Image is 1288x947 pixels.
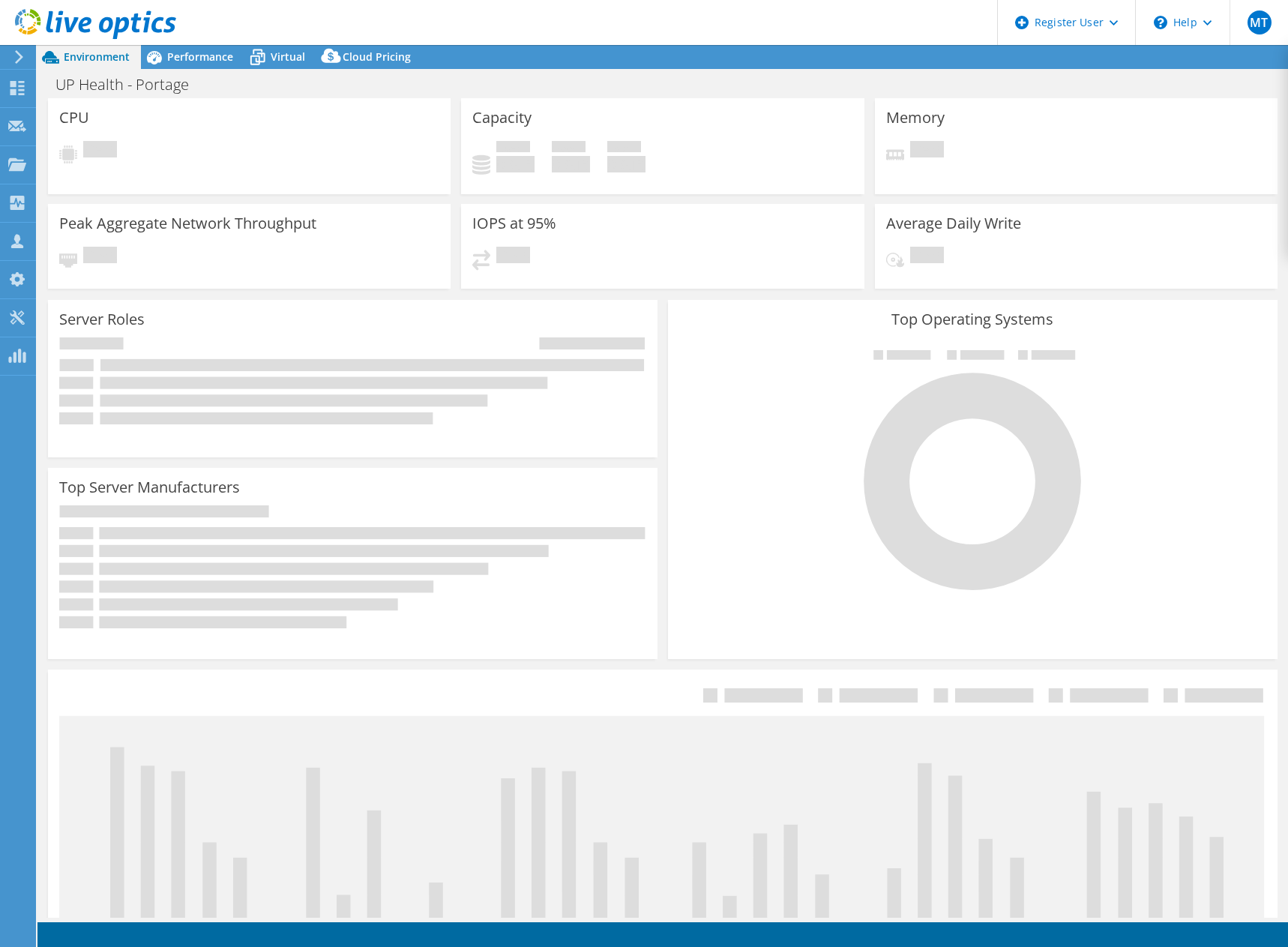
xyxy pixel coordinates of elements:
h4: 0 GiB [607,156,645,172]
span: Total [607,141,641,156]
span: Pending [910,141,944,161]
svg: \n [1154,16,1167,29]
span: Environment [64,49,130,64]
span: Pending [910,247,944,267]
h3: Memory [886,109,945,126]
h3: IOPS at 95% [472,215,556,232]
span: Pending [83,141,117,161]
span: Performance [167,49,233,64]
h4: 0 GiB [496,156,535,172]
h4: 0 GiB [552,156,590,172]
span: Cloud Pricing [343,49,411,64]
h3: Peak Aggregate Network Throughput [59,215,316,232]
h3: Server Roles [59,311,145,328]
span: Pending [496,247,530,267]
h1: UP Health - Portage [49,76,212,93]
h3: Capacity [472,109,532,126]
h3: Average Daily Write [886,215,1021,232]
span: Virtual [271,49,305,64]
span: Pending [83,247,117,267]
span: Used [496,141,530,156]
h3: Top Server Manufacturers [59,479,240,496]
span: MT [1248,10,1272,34]
h3: Top Operating Systems [679,311,1266,328]
span: Free [552,141,586,156]
h3: CPU [59,109,89,126]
